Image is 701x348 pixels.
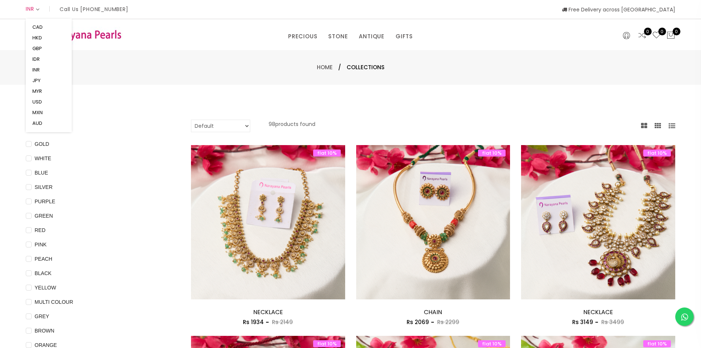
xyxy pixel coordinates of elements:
[32,298,76,306] span: MULTI COLOUR
[562,6,675,13] span: Free Delivery across [GEOGRAPHIC_DATA]
[601,318,624,326] span: Rs 3499
[424,308,442,316] a: CHAIN
[643,340,671,347] span: flat 10%
[32,327,57,335] span: BROWN
[272,318,293,326] span: Rs 2149
[359,31,385,42] a: ANTIQUE
[288,31,317,42] a: PRECIOUS
[32,226,49,234] span: RED
[32,240,50,249] span: PINK
[30,118,45,129] button: AUD
[269,120,315,132] p: 98 products found
[583,308,613,316] a: NECKLACE
[437,318,459,326] span: Rs 2299
[347,63,385,72] span: Collections
[338,63,341,72] span: /
[478,150,506,157] span: flat 10%
[26,120,169,129] h4: COLOR
[32,140,52,148] span: GOLD
[32,269,54,277] span: BLACK
[30,107,45,118] button: MXN
[572,318,593,326] span: Rs 3149
[666,31,675,41] button: 0
[30,32,44,43] button: HKD
[313,150,341,157] span: flat 10%
[32,169,51,177] span: BLUE
[243,318,264,326] span: Rs 1934
[30,86,44,96] button: MYR
[313,340,341,347] span: flat 10%
[32,154,54,162] span: WHITE
[32,312,52,320] span: GREY
[673,28,680,35] span: 0
[658,28,666,35] span: 0
[30,54,42,64] button: IDR
[643,150,671,157] span: flat 10%
[478,340,506,347] span: flat 10%
[396,31,413,42] a: GIFTS
[32,183,56,191] span: SILVER
[638,31,647,41] a: 0
[644,28,652,35] span: 0
[253,308,283,316] a: NECKLACE
[407,318,429,326] span: Rs 2069
[32,197,58,205] span: PURPLE
[60,7,128,12] p: Call Us [PHONE_NUMBER]
[652,31,661,41] a: 0
[328,31,348,42] a: STONE
[317,63,333,71] a: Home
[30,43,44,54] button: GBP
[30,22,45,32] button: CAD
[32,255,55,263] span: PEACH
[30,75,43,86] button: JPY
[32,284,59,292] span: YELLOW
[30,64,42,75] button: INR
[32,212,56,220] span: GREEN
[30,96,44,107] button: USD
